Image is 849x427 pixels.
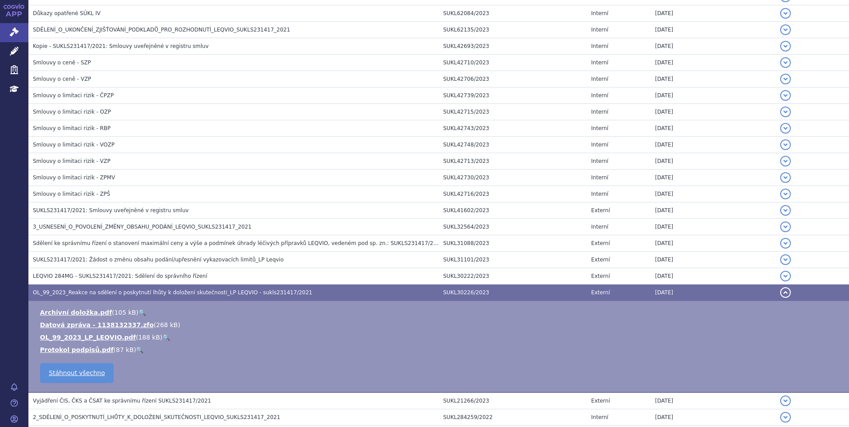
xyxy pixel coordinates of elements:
li: ( ) [40,308,840,317]
td: [DATE] [651,409,775,426]
td: [DATE] [651,22,775,38]
span: 87 kB [116,346,134,353]
td: [DATE] [651,104,775,120]
td: SUKL32564/2023 [439,219,587,235]
td: [DATE] [651,137,775,153]
td: [DATE] [651,170,775,186]
span: Smlouvy o limitaci rizik - RBP [33,125,111,131]
span: OL_99_2023_Reakce na sdělení o poskytnutí lhůty k doložení skutečnosti_LP LEQVIO - sukls231417/2021 [33,289,312,296]
td: SUKL62084/2023 [439,5,587,22]
span: Externí [591,240,610,246]
a: Archivní doložka.pdf [40,309,112,316]
span: Smlouvy o limitaci rizik - VZP [33,158,111,164]
button: detail [780,395,791,406]
td: [DATE] [651,268,775,285]
a: OL_99_2023_LP_LEQVIO.pdf [40,334,136,341]
span: Smlouvy o ceně - SZP [33,59,91,66]
button: detail [780,238,791,249]
td: SUKL21266/2023 [439,392,587,409]
button: detail [780,107,791,117]
td: SUKL62135/2023 [439,22,587,38]
span: Externí [591,289,610,296]
td: [DATE] [651,87,775,104]
td: [DATE] [651,120,775,137]
td: [DATE] [651,5,775,22]
li: ( ) [40,345,840,354]
span: Externí [591,207,610,213]
td: SUKL42715/2023 [439,104,587,120]
button: detail [780,412,791,423]
td: SUKL30222/2023 [439,268,587,285]
span: Interní [591,109,608,115]
span: Smlouvy o limitaci rizik - ČPZP [33,92,114,99]
span: Interní [591,76,608,82]
td: [DATE] [651,392,775,409]
td: [DATE] [651,38,775,55]
button: detail [780,57,791,68]
td: SUKL42739/2023 [439,87,587,104]
span: Interní [591,10,608,16]
td: [DATE] [651,186,775,202]
span: Interní [591,191,608,197]
span: Externí [591,257,610,263]
span: Interní [591,414,608,420]
button: detail [780,172,791,183]
span: Smlouvy o limitaci rizik - VOZP [33,142,115,148]
a: Datová zpráva - 1138132337.zfo [40,321,154,328]
td: SUKL284259/2022 [439,409,587,426]
span: Smlouvy o limitaci rizik - OZP [33,109,111,115]
td: SUKL42706/2023 [439,71,587,87]
span: 268 kB [156,321,178,328]
td: [DATE] [651,153,775,170]
span: LEQVIO 284MG - SUKLS231417/2021: Sdělení do správního řízení [33,273,207,279]
span: Interní [591,125,608,131]
span: SUKLS231417/2021: Smlouvy uveřejněné v registru smluv [33,207,189,213]
span: Interní [591,142,608,148]
td: SUKL31088/2023 [439,235,587,252]
span: SUKLS231417/2021: Žádost o změnu obsahu podání/upřesnění vykazovacích limitů_LP Leqvio [33,257,284,263]
td: SUKL42730/2023 [439,170,587,186]
span: Důkazy opatřené SÚKL IV [33,10,101,16]
span: Smlouvy o ceně - VZP [33,76,91,82]
button: detail [780,41,791,51]
button: detail [780,189,791,199]
span: Interní [591,174,608,181]
td: SUKL31101/2023 [439,252,587,268]
a: Stáhnout všechno [40,363,114,383]
td: SUKL41602/2023 [439,202,587,219]
button: detail [780,156,791,166]
span: Smlouvy o limitaci rizik - ZPŠ [33,191,110,197]
a: 🔍 [163,334,170,341]
span: Smlouvy o limitaci rizik - ZPMV [33,174,115,181]
a: Protokol podpisů.pdf [40,346,114,353]
button: detail [780,8,791,19]
td: SUKL30226/2023 [439,285,587,301]
td: [DATE] [651,285,775,301]
span: Kopie - SUKLS231417/2021: Smlouvy uveřejněné v registru smluv [33,43,209,49]
span: Interní [591,59,608,66]
td: [DATE] [651,235,775,252]
button: detail [780,24,791,35]
button: detail [780,221,791,232]
span: Interní [591,158,608,164]
span: Interní [591,92,608,99]
span: 188 kB [138,334,160,341]
td: SUKL42710/2023 [439,55,587,71]
span: SDĚLENÍ_O_UKONČENÍ_ZJIŠŤOVÁNÍ_PODKLADŮ_PRO_ROZHODNUTÍ_LEQVIO_SUKLS231417_2021 [33,27,290,33]
li: ( ) [40,333,840,342]
button: detail [780,90,791,101]
span: 3_USNESENÍ_O_POVOLENÍ_ZMĚNY_OBSAHU_PODÁNÍ_LEQVIO_SUKLS231417_2021 [33,224,252,230]
td: SUKL42716/2023 [439,186,587,202]
td: SUKL42743/2023 [439,120,587,137]
td: [DATE] [651,219,775,235]
span: 105 kB [114,309,136,316]
button: detail [780,271,791,281]
span: Sdělení ke správnímu řízení o stanovení maximální ceny a výše a podmínek úhrady léčivých přípravk... [33,240,444,246]
span: Interní [591,27,608,33]
button: detail [780,205,791,216]
td: [DATE] [651,252,775,268]
button: detail [780,254,791,265]
a: 🔍 [139,309,146,316]
a: 🔍 [136,346,143,353]
span: Externí [591,398,610,404]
